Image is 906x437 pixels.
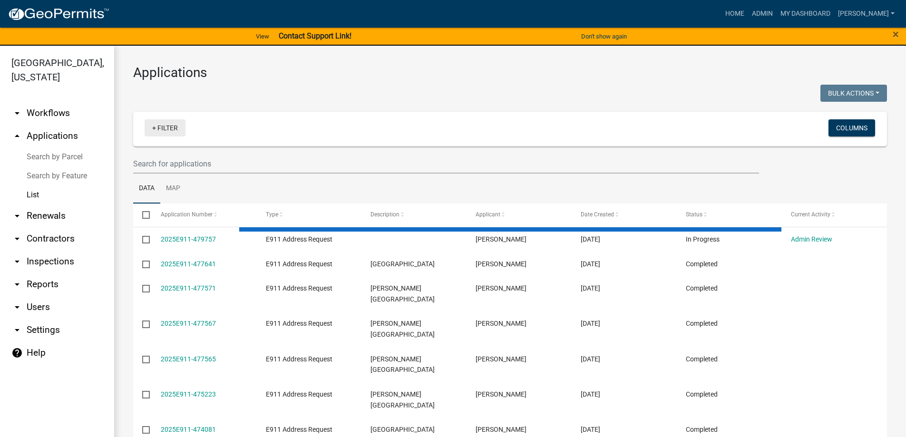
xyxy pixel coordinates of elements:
span: Luis Torres [476,390,526,398]
i: arrow_drop_down [11,324,23,336]
a: 2025E911-479757 [161,235,216,243]
a: My Dashboard [777,5,834,23]
datatable-header-cell: Application Number [151,204,256,226]
i: arrow_drop_down [11,301,23,313]
strong: Contact Support Link! [279,31,351,40]
a: Data [133,174,160,204]
span: Jeremy Bryant [476,284,526,292]
button: Bulk Actions [820,85,887,102]
i: help [11,347,23,359]
datatable-header-cell: Current Activity [782,204,887,226]
span: Kenneth Young [476,426,526,433]
span: 09/12/2025 [581,320,600,327]
button: Don't show again [577,29,631,44]
span: SYCAMORE LANE [370,426,435,433]
a: 2025E911-477567 [161,320,216,327]
span: Completed [686,320,718,327]
span: OAK GROVE CHURCH RD [370,260,435,268]
span: Date Created [581,211,614,218]
a: 2025E911-475223 [161,390,216,398]
span: Completed [686,260,718,268]
datatable-header-cell: Date Created [572,204,677,226]
span: 09/12/2025 [581,355,600,363]
a: [PERSON_NAME] [834,5,898,23]
a: + Filter [145,119,185,136]
span: Raymond Dickey [476,260,526,268]
span: E911 Address Request [266,390,332,398]
a: View [252,29,273,44]
span: 09/12/2025 [581,284,600,292]
span: E911 Address Request [266,320,332,327]
span: 09/17/2025 [581,235,600,243]
input: Search for applications [133,154,759,174]
datatable-header-cell: Applicant [467,204,572,226]
span: Application Number [161,211,213,218]
datatable-header-cell: Status [677,204,782,226]
span: Current Activity [791,211,830,218]
span: Jeremy Bryant [476,355,526,363]
i: arrow_drop_down [11,233,23,244]
span: 09/12/2025 [581,260,600,268]
span: E911 Address Request [266,284,332,292]
a: 2025E911-477641 [161,260,216,268]
h3: Applications [133,65,887,81]
span: MARSHALL MILL RD [370,355,435,374]
a: Admin [748,5,777,23]
a: Map [160,174,186,204]
span: E911 Address Request [266,426,332,433]
i: arrow_drop_down [11,256,23,267]
span: MARSHALL MILL RD [370,320,435,338]
i: arrow_drop_down [11,279,23,290]
span: Completed [686,426,718,433]
span: × [893,28,899,41]
span: Type [266,211,278,218]
span: In Progress [686,235,720,243]
a: Home [721,5,748,23]
i: arrow_drop_up [11,130,23,142]
span: Completed [686,355,718,363]
span: E911 Address Request [266,260,332,268]
datatable-header-cell: Type [256,204,361,226]
span: Status [686,211,702,218]
a: 2025E911-474081 [161,426,216,433]
span: Completed [686,284,718,292]
span: MARSHALL MILL RD [370,284,435,303]
span: Jeremy Bryant [476,320,526,327]
span: E911 Address Request [266,355,332,363]
span: 09/08/2025 [581,390,600,398]
span: 09/05/2025 [581,426,600,433]
span: Jamie McCarty [476,235,526,243]
span: Applicant [476,211,500,218]
datatable-header-cell: Select [133,204,151,226]
datatable-header-cell: Description [361,204,467,226]
a: 2025E911-477571 [161,284,216,292]
a: Admin Review [791,235,832,243]
span: E911 Address Request [266,235,332,243]
span: Completed [686,390,718,398]
i: arrow_drop_down [11,210,23,222]
button: Columns [828,119,875,136]
span: Description [370,211,399,218]
button: Close [893,29,899,40]
i: arrow_drop_down [11,107,23,119]
a: 2025E911-477565 [161,355,216,363]
span: WESLEY CHAPEL RD [370,390,435,409]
